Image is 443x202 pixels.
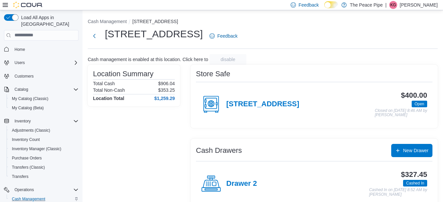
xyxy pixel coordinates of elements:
button: Inventory [1,117,81,126]
img: Cova [13,2,43,8]
button: Home [1,45,81,54]
p: | [385,1,387,9]
span: Customers [12,72,79,80]
span: Cashed In [406,180,424,186]
span: Dark Mode [324,8,325,9]
p: Cashed In on [DATE] 8:52 AM by [PERSON_NAME] [369,188,427,197]
button: Adjustments (Classic) [7,126,81,135]
button: [STREET_ADDRESS] [132,19,178,24]
span: Open [412,101,427,107]
span: Users [15,60,25,65]
span: Inventory Manager (Classic) [9,145,79,153]
span: Home [12,45,79,53]
a: My Catalog (Beta) [9,104,47,112]
h4: $1,259.29 [154,96,175,101]
h3: $400.00 [401,91,427,99]
span: Inventory [15,118,31,124]
span: Transfers (Classic) [12,165,45,170]
a: Feedback [207,29,240,43]
span: Transfers [9,173,79,181]
span: My Catalog (Classic) [9,95,79,103]
p: The Peace Pipe [350,1,383,9]
span: My Catalog (Beta) [9,104,79,112]
a: Customers [12,72,36,80]
h6: Total Non-Cash [93,87,125,93]
span: Purchase Orders [12,155,42,161]
span: Customers [15,74,34,79]
span: KG [390,1,396,9]
span: My Catalog (Classic) [12,96,48,101]
button: My Catalog (Classic) [7,94,81,103]
button: Next [88,29,101,43]
a: Inventory Manager (Classic) [9,145,64,153]
h4: Location Total [93,96,124,101]
nav: An example of EuiBreadcrumbs [88,18,438,26]
span: Feedback [217,33,237,39]
button: New Drawer [391,144,432,157]
a: Transfers (Classic) [9,163,47,171]
span: Transfers (Classic) [9,163,79,171]
div: Katie Gordon [389,1,397,9]
span: Open [415,101,424,107]
button: Users [12,59,27,67]
button: Catalog [1,85,81,94]
a: Purchase Orders [9,154,45,162]
input: Dark Mode [324,1,338,8]
button: Inventory Count [7,135,81,144]
a: Transfers [9,173,31,181]
span: Transfers [12,174,28,179]
span: Inventory Manager (Classic) [12,146,61,151]
span: Inventory Count [12,137,40,142]
span: Operations [12,186,79,194]
a: Inventory Count [9,136,43,144]
span: Load All Apps in [GEOGRAPHIC_DATA] [18,14,79,27]
button: Transfers [7,172,81,181]
span: Adjustments (Classic) [9,126,79,134]
button: Inventory [12,117,33,125]
span: My Catalog (Beta) [12,105,44,111]
button: Users [1,58,81,67]
span: Adjustments (Classic) [12,128,50,133]
span: Feedback [299,2,319,8]
button: Catalog [12,85,31,93]
h3: $327.45 [401,171,427,179]
span: Inventory Count [9,136,79,144]
h1: [STREET_ADDRESS] [105,27,203,41]
h4: Drawer 2 [226,180,257,188]
button: My Catalog (Beta) [7,103,81,113]
button: Transfers (Classic) [7,163,81,172]
span: Catalog [15,87,28,92]
span: Users [12,59,79,67]
span: Cashed In [403,180,427,186]
p: $906.04 [158,81,175,86]
p: Cash management is enabled at this location. Click here to [88,57,208,62]
button: Inventory Manager (Classic) [7,144,81,153]
button: Customers [1,71,81,81]
button: Purchase Orders [7,153,81,163]
button: Operations [1,185,81,194]
button: Cash Management [88,19,127,24]
button: Operations [12,186,37,194]
p: $353.25 [158,87,175,93]
span: New Drawer [403,147,428,154]
h3: Store Safe [196,70,230,78]
h4: [STREET_ADDRESS] [226,100,299,109]
span: Operations [15,187,34,192]
span: Cash Management [12,196,45,202]
p: [PERSON_NAME] [400,1,438,9]
h3: Cash Drawers [196,147,242,154]
h6: Total Cash [93,81,115,86]
a: My Catalog (Classic) [9,95,51,103]
button: disable [209,54,246,65]
a: Home [12,46,28,53]
span: Catalog [12,85,79,93]
span: Home [15,47,25,52]
a: Adjustments (Classic) [9,126,53,134]
h3: Location Summary [93,70,153,78]
p: Closed on [DATE] 8:46 AM by [PERSON_NAME] [375,109,427,118]
span: Inventory [12,117,79,125]
span: Purchase Orders [9,154,79,162]
span: disable [221,56,235,63]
